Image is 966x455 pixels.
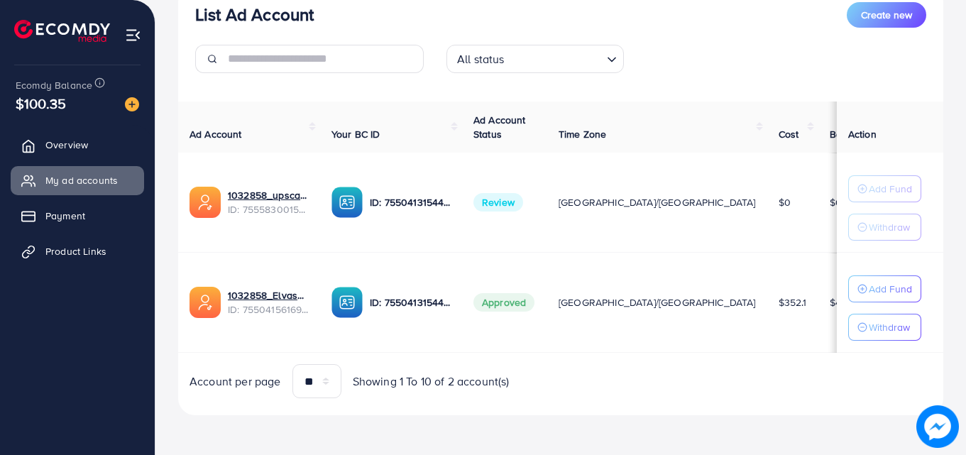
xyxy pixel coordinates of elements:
[869,319,910,336] p: Withdraw
[473,113,526,141] span: Ad Account Status
[125,97,139,111] img: image
[779,195,791,209] span: $0
[848,214,921,241] button: Withdraw
[861,8,912,22] span: Create new
[45,138,88,152] span: Overview
[559,127,606,141] span: Time Zone
[848,275,921,302] button: Add Fund
[559,295,756,309] span: [GEOGRAPHIC_DATA]/[GEOGRAPHIC_DATA]
[228,202,309,216] span: ID: 7555830015561351185
[16,93,66,114] span: $100.35
[228,188,309,217] div: <span class='underline'>1032858_upscaler marketing 1_1759228794892</span></br>7555830015561351185
[509,46,601,70] input: Search for option
[847,2,926,28] button: Create new
[11,166,144,194] a: My ad accounts
[848,175,921,202] button: Add Fund
[848,127,877,141] span: Action
[559,195,756,209] span: [GEOGRAPHIC_DATA]/[GEOGRAPHIC_DATA]
[16,78,92,92] span: Ecomdy Balance
[869,180,912,197] p: Add Fund
[190,127,242,141] span: Ad Account
[11,131,144,159] a: Overview
[869,219,910,236] p: Withdraw
[228,288,309,302] a: 1032858_Elvash Extensions_1757968165354
[370,194,451,211] p: ID: 7550413154430468104
[45,209,85,223] span: Payment
[125,27,141,43] img: menu
[331,127,380,141] span: Your BC ID
[190,187,221,218] img: ic-ads-acc.e4c84228.svg
[195,4,314,25] h3: List Ad Account
[779,127,799,141] span: Cost
[190,373,281,390] span: Account per page
[45,244,106,258] span: Product Links
[848,314,921,341] button: Withdraw
[11,237,144,265] a: Product Links
[331,187,363,218] img: ic-ba-acc.ded83a64.svg
[353,373,510,390] span: Showing 1 To 10 of 2 account(s)
[446,45,624,73] div: Search for option
[916,405,959,448] img: image
[190,287,221,318] img: ic-ads-acc.e4c84228.svg
[45,173,118,187] span: My ad accounts
[869,280,912,297] p: Add Fund
[370,294,451,311] p: ID: 7550413154430468104
[11,202,144,230] a: Payment
[331,287,363,318] img: ic-ba-acc.ded83a64.svg
[14,20,110,42] img: logo
[779,295,807,309] span: $352.1
[228,288,309,317] div: <span class='underline'>1032858_Elvash Extensions_1757968165354</span></br>7550415616998490113
[454,49,507,70] span: All status
[228,302,309,317] span: ID: 7550415616998490113
[228,188,309,202] a: 1032858_upscaler marketing 1_1759228794892
[473,193,523,212] span: Review
[473,293,534,312] span: Approved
